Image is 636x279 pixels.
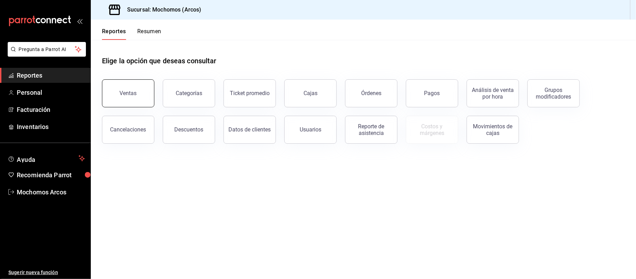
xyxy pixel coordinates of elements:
[17,122,85,131] span: Inventarios
[175,126,204,133] div: Descuentos
[19,46,75,53] span: Pregunta a Parrot AI
[410,123,454,136] div: Costos y márgenes
[102,79,154,107] button: Ventas
[471,87,514,100] div: Análisis de venta por hora
[345,116,397,144] button: Reporte de asistencia
[345,79,397,107] button: Órdenes
[102,28,161,40] div: navigation tabs
[17,187,85,197] span: Mochomos Arcos
[120,90,137,96] div: Ventas
[17,71,85,80] span: Reportes
[284,79,337,107] button: Cajas
[8,269,85,276] span: Sugerir nueva función
[17,105,85,114] span: Facturación
[176,90,202,96] div: Categorías
[163,79,215,107] button: Categorías
[527,79,580,107] button: Grupos modificadores
[77,18,82,24] button: open_drawer_menu
[532,87,575,100] div: Grupos modificadores
[17,154,76,163] span: Ayuda
[102,56,217,66] h1: Elige la opción que deseas consultar
[102,116,154,144] button: Cancelaciones
[406,79,458,107] button: Pagos
[17,170,85,180] span: Recomienda Parrot
[284,116,337,144] button: Usuarios
[17,88,85,97] span: Personal
[163,116,215,144] button: Descuentos
[471,123,514,136] div: Movimientos de cajas
[110,126,146,133] div: Cancelaciones
[229,126,271,133] div: Datos de clientes
[8,42,86,57] button: Pregunta a Parrot AI
[406,116,458,144] button: Contrata inventarios para ver este reporte
[304,90,317,96] div: Cajas
[5,51,86,58] a: Pregunta a Parrot AI
[137,28,161,40] button: Resumen
[230,90,270,96] div: Ticket promedio
[122,6,201,14] h3: Sucursal: Mochomos (Arcos)
[361,90,381,96] div: Órdenes
[467,116,519,144] button: Movimientos de cajas
[300,126,321,133] div: Usuarios
[224,79,276,107] button: Ticket promedio
[424,90,440,96] div: Pagos
[350,123,393,136] div: Reporte de asistencia
[467,79,519,107] button: Análisis de venta por hora
[224,116,276,144] button: Datos de clientes
[102,28,126,40] button: Reportes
